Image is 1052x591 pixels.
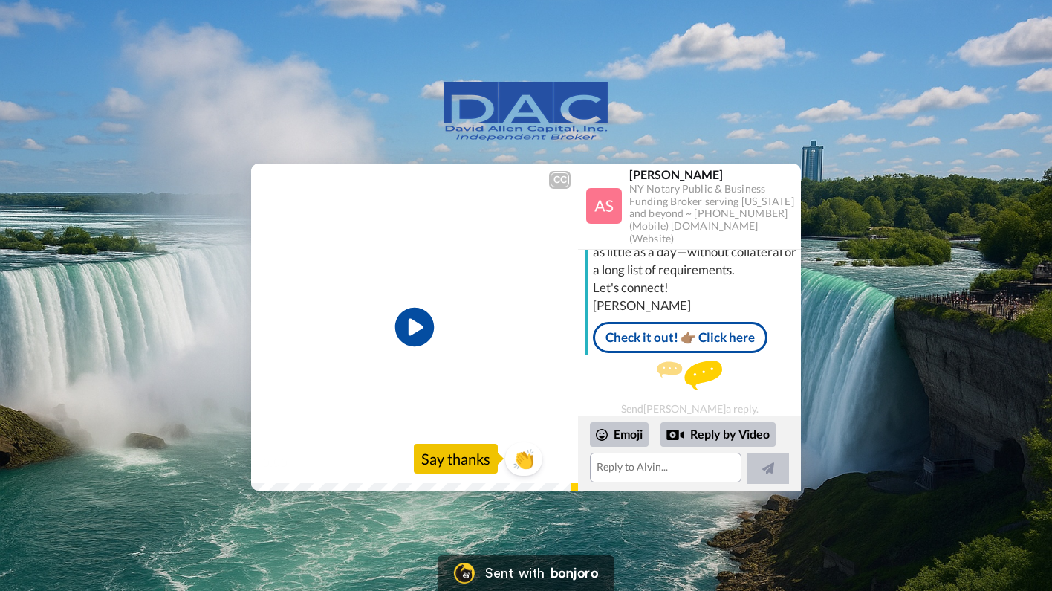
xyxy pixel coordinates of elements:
[550,455,565,470] img: Full screen
[593,322,767,353] a: Check it out! 👉🏽 Click here
[299,453,325,471] span: 0:11
[551,172,569,187] div: CC
[590,422,649,446] div: Emoji
[660,422,776,448] div: Reply by Video
[586,188,622,224] img: Profile Image
[290,453,296,471] span: /
[444,82,608,141] img: logo
[629,167,800,181] div: [PERSON_NAME]
[666,426,684,444] div: Reply by Video
[578,361,801,415] div: Send [PERSON_NAME] a reply.
[505,442,542,476] button: 👏
[657,361,722,390] img: message.svg
[414,444,498,474] div: Say thanks
[629,183,800,245] div: NY Notary Public & Business Funding Broker serving [US_STATE] and beyond ~ [PHONE_NUMBER] (Mobile...
[505,447,542,471] span: 👏
[262,453,288,471] span: 0:00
